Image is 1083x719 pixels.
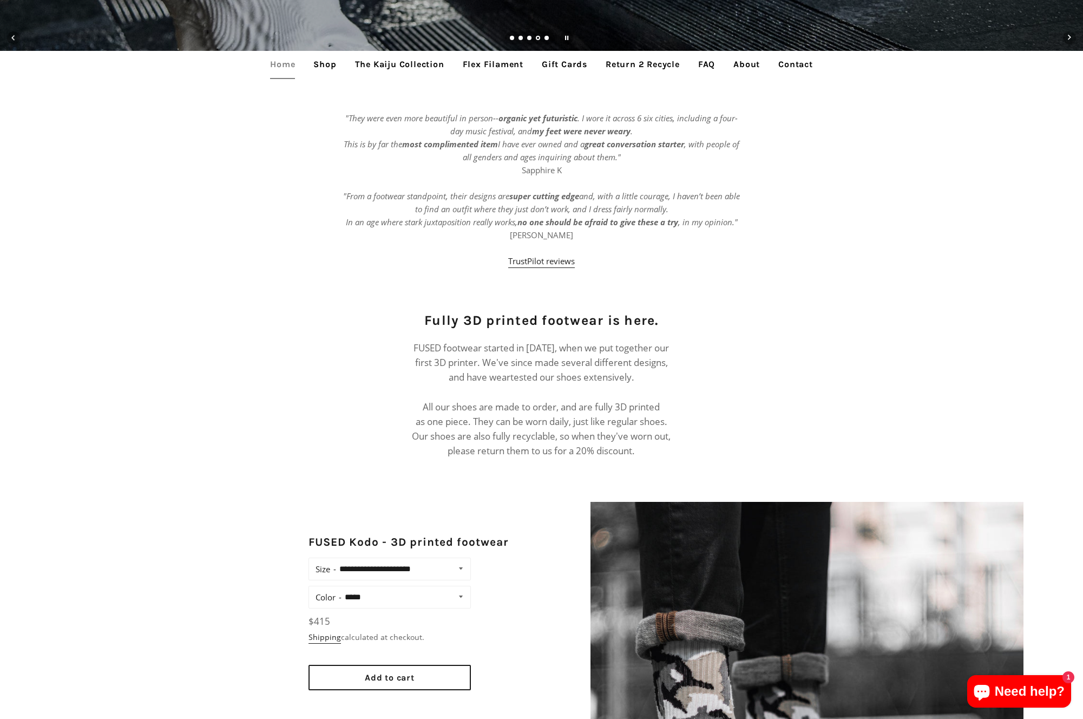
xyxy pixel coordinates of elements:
em: "From a footwear standpoint, their designs are [343,191,509,201]
strong: super cutting edge [509,191,579,201]
strong: most complimented item [402,139,498,149]
strong: organic yet futuristic [498,113,577,123]
a: Load slide 3 [527,36,533,42]
em: and, with a little courage, I haven’t been able to find an outfit where they just don’t work, and... [346,191,740,227]
span: $415 [309,615,330,628]
span: Add to cart [365,672,415,683]
label: Color [316,590,342,605]
a: Home [262,51,303,78]
button: Pause slideshow [555,26,579,50]
strong: no one should be afraid to give these a try [517,217,678,227]
a: Gift Cards [534,51,595,78]
em: "They were even more beautiful in person-- [345,113,498,123]
label: Size [316,561,336,577]
button: Previous slide [2,26,25,50]
strong: great conversation starter [585,139,684,149]
em: I have ever owned and a [498,139,585,149]
a: The Kaiju Collection [347,51,452,78]
a: About [725,51,768,78]
h2: FUSED Kodo - 3D printed footwear [309,534,509,550]
inbox-online-store-chat: Shopify online store chat [964,675,1074,710]
p: FUSED footwear started in [DATE], when we put together our first 3D printer. We've since made sev... [411,341,672,459]
a: FAQ [690,51,723,78]
a: Shop [305,51,344,78]
a: Load slide 1 [510,36,515,42]
a: Shipping [309,632,341,644]
a: Load slide 5 [544,36,550,42]
div: calculated at checkout. [309,631,471,643]
a: TrustPilot reviews [508,256,575,268]
button: Add to cart [309,665,471,690]
a: Return 2 Recycle [598,51,688,78]
em: . I wore it across 6 six cities, including a four-day music festival, and [450,113,738,136]
h2: Fully 3D printed footwear is here. [411,311,672,330]
strong: my feet were never weary [532,126,631,136]
em: , in my opinion." [678,217,738,227]
a: Load slide 2 [518,36,524,42]
a: Slide 4, current [536,36,541,42]
p: Sapphire K [PERSON_NAME] [342,112,742,267]
a: Contact [770,51,821,78]
button: Next slide [1058,26,1081,50]
a: Flex Filament [455,51,531,78]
